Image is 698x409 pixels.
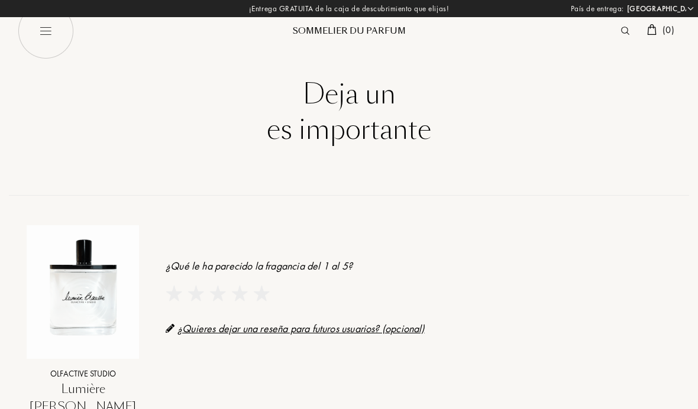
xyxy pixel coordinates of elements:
[166,324,174,333] img: edit_black.png
[571,3,624,15] span: País de entrega:
[278,25,420,37] div: Sommelier du Parfum
[18,3,74,59] img: burger_black.png
[166,320,671,336] div: ¿Quieres dejar una reseña para futuros usuarios? (opcional)
[166,258,671,274] div: ¿Qué le ha parecido la fragancia del 1 al 5?
[621,27,629,35] img: search_icn.svg
[663,24,674,36] span: ( 0 )
[27,231,139,343] img: Lumière Blanche Olfactive Studio
[27,112,671,148] div: es importante
[27,368,139,380] div: Olfactive Studio
[647,24,657,35] img: cart.svg
[27,77,671,112] div: Deja un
